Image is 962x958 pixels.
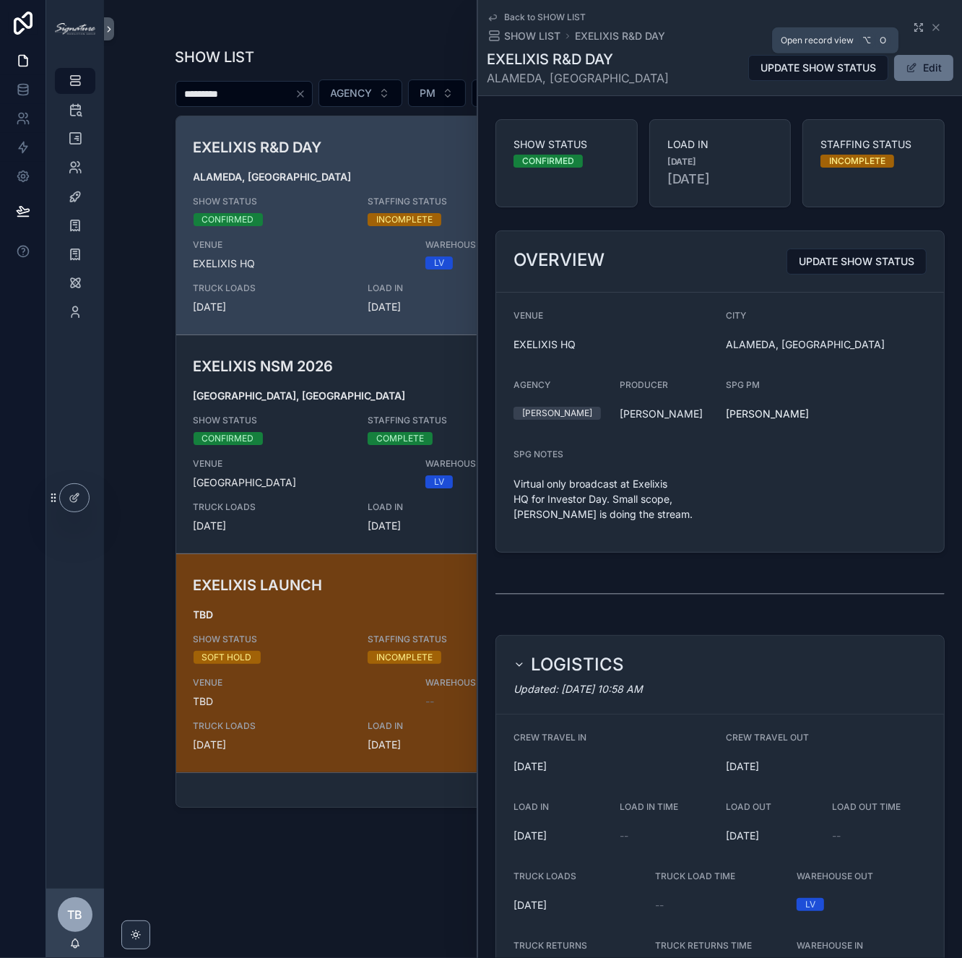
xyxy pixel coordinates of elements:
button: UPDATE SHOW STATUS [786,249,927,275]
a: EXELIXIS LAUNCHTBDSHOW STATUSSOFT HOLDSTAFFING STATUSINCOMPLETEAGENCY[PERSON_NAME]SPG PM[PERSON_N... [176,553,890,772]
div: LV [434,475,444,488]
span: WAREHOUSE OUT [425,239,641,251]
span: CITY [726,310,746,321]
div: scrollable content [46,58,104,344]
span: [DATE] [194,738,350,752]
a: SHOW LIST [487,29,560,43]
strong: [DATE] [667,156,697,168]
a: EXELIXIS NSM 2026[GEOGRAPHIC_DATA], [GEOGRAPHIC_DATA]SHOW STATUSCONFIRMEDSTAFFING STATUSCOMPLETEA... [176,335,890,553]
button: Select Button [472,79,563,107]
button: UPDATE SHOW STATUS [748,55,888,81]
em: Updated: [DATE] 10:58 AM [513,683,643,695]
span: [DATE] [667,169,773,189]
span: LOAD IN [368,282,524,294]
span: AGENCY [513,379,550,390]
img: App logo [55,23,95,35]
span: LOAD IN TIME [620,801,678,812]
span: TRUCK LOADS [194,501,350,513]
span: [GEOGRAPHIC_DATA] [194,475,409,490]
span: STAFFING STATUS [368,415,524,426]
span: STAFFING STATUS [368,196,524,207]
span: SHOW LIST [504,29,560,43]
span: VENUE [194,458,409,470]
a: EXELIXIS R&D DAYALAMEDA, [GEOGRAPHIC_DATA]SHOW STATUSCONFIRMEDSTAFFING STATUSINCOMPLETEAGENCY[PER... [176,116,890,335]
div: INCOMPLETE [376,651,433,664]
span: EXELIXIS HQ [194,256,409,271]
div: INCOMPLETE [376,213,433,226]
span: WAREHOUSE OUT [425,458,641,470]
span: TRUCK LOADS [194,282,350,294]
span: [DATE] [726,759,927,774]
span: [PERSON_NAME] [726,407,809,421]
button: Edit [894,55,953,81]
span: WAREHOUSE OUT [797,871,873,881]
h3: EXELIXIS NSM 2026 [194,355,641,377]
span: EXELIXIS R&D DAY [575,29,665,43]
span: LOAD OUT TIME [832,801,901,812]
h1: EXELIXIS R&D DAY [487,49,669,69]
div: SOFT HOLD [202,651,252,664]
span: TRUCK RETURNS TIME [655,940,752,951]
div: LV [434,256,444,269]
span: ⌥ [861,35,872,46]
span: VENUE [194,677,409,689]
h1: SHOW LIST [175,47,255,67]
span: -- [620,829,628,843]
div: INCOMPLETE [829,155,885,168]
span: [PERSON_NAME] [620,407,714,421]
h3: EXELIXIS R&D DAY [194,137,641,158]
span: TRUCK RETURNS [513,940,587,951]
span: STAFFING STATUS [368,634,524,645]
span: Back to SHOW LIST [504,12,586,23]
span: TRUCK LOAD TIME [655,871,735,881]
span: O [877,35,888,46]
span: CREW TRAVEL IN [513,732,586,743]
span: PRODUCER [620,379,668,390]
span: ALAMEDA, [GEOGRAPHIC_DATA] [726,337,927,352]
span: LOAD IN [513,801,549,812]
span: TRUCK LOADS [194,720,350,732]
span: CREW TRAVEL OUT [726,732,809,743]
span: WAREHOUSE OUT [425,677,641,689]
span: VENUE [513,310,543,321]
button: Clear [295,88,312,100]
span: VENUE [194,239,409,251]
span: [DATE] [368,519,524,533]
span: [DATE] [368,300,524,314]
span: STAFFING STATUS [820,137,927,152]
span: LOAD IN [368,720,524,732]
strong: [GEOGRAPHIC_DATA], [GEOGRAPHIC_DATA] [194,389,406,402]
span: UPDATE SHOW STATUS [760,61,876,75]
span: [DATE] [368,738,524,752]
div: CONFIRMED [202,213,254,226]
span: [DATE] [726,829,820,843]
span: [DATE] [513,898,643,912]
div: CONFIRMED [202,432,254,445]
span: SHOW STATUS [194,634,350,645]
button: Select Button [318,79,402,107]
span: TBD [194,694,409,709]
div: CONFIRMED [522,155,574,168]
span: SPG NOTES [513,449,563,459]
span: WAREHOUSE IN [797,940,863,951]
div: LV [805,898,815,911]
span: PM [420,86,436,100]
span: SPG PM [726,379,760,390]
span: [DATE] [513,829,608,843]
span: EXELIXIS HQ [513,337,714,352]
a: Back to SHOW LIST [487,12,586,23]
div: [PERSON_NAME] [522,407,592,420]
span: SHOW STATUS [194,196,350,207]
span: -- [425,694,434,709]
span: LOAD IN [667,137,773,152]
span: SHOW STATUS [194,415,350,426]
h2: OVERVIEW [513,249,604,272]
span: Open record view [781,35,854,46]
span: LOAD OUT [726,801,771,812]
strong: TBD [194,608,214,621]
span: TB [68,906,83,923]
h3: EXELIXIS LAUNCH [194,574,641,596]
span: [DATE] [194,300,350,314]
span: ALAMEDA, [GEOGRAPHIC_DATA] [487,69,669,87]
button: Select Button [408,79,466,107]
